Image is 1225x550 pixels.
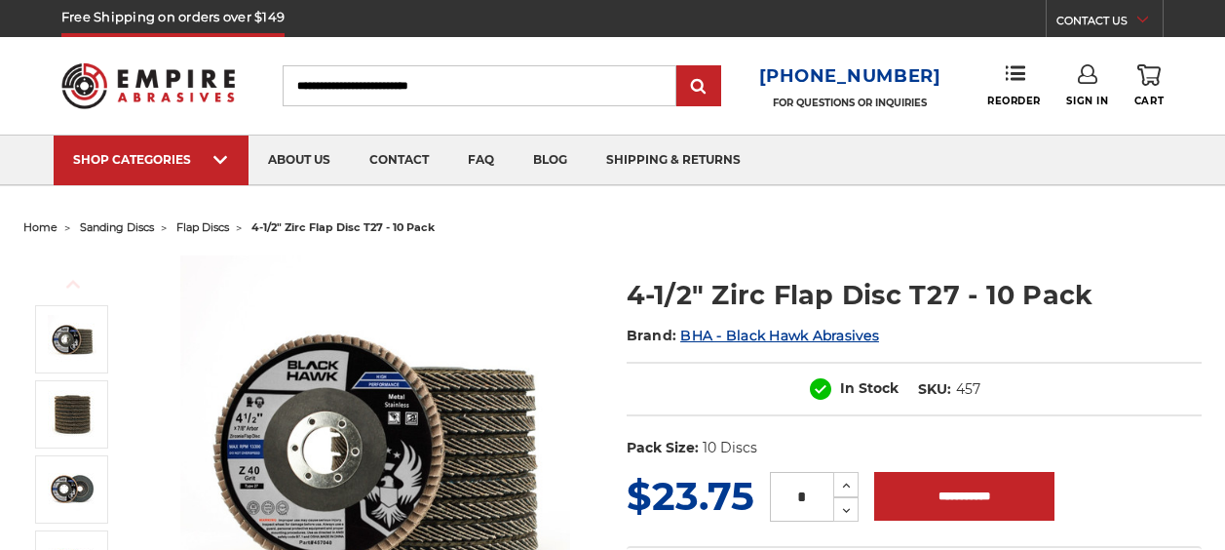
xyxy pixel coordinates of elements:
img: Black Hawk 4-1/2" x 7/8" Flap Disc Type 27 - 10 Pack [48,315,96,364]
a: [PHONE_NUMBER] [759,62,941,91]
span: $23.75 [627,472,754,520]
a: home [23,220,57,234]
a: sanding discs [80,220,154,234]
a: blog [514,136,587,185]
dt: Pack Size: [627,438,699,458]
dt: SKU: [918,379,951,400]
div: SHOP CATEGORIES [73,152,229,167]
input: Submit [679,67,718,106]
a: faq [448,136,514,185]
h1: 4-1/2" Zirc Flap Disc T27 - 10 Pack [627,276,1202,314]
span: Cart [1134,95,1164,107]
a: Reorder [987,64,1041,106]
dd: 10 Discs [703,438,757,458]
span: Sign In [1066,95,1108,107]
a: flap discs [176,220,229,234]
a: BHA - Black Hawk Abrasives [680,327,879,344]
button: Previous [50,263,96,305]
a: shipping & returns [587,136,760,185]
span: 4-1/2" zirc flap disc t27 - 10 pack [251,220,435,234]
dd: 457 [956,379,980,400]
p: FOR QUESTIONS OR INQUIRIES [759,97,941,109]
span: In Stock [840,379,899,397]
span: Reorder [987,95,1041,107]
img: 40 grit flap disc [48,465,96,514]
a: about us [249,136,350,185]
img: Empire Abrasives [61,52,235,120]
a: CONTACT US [1056,10,1163,37]
img: 10 pack of 4.5" Black Hawk Flap Discs [48,390,96,439]
a: contact [350,136,448,185]
span: Brand: [627,327,677,344]
a: Cart [1134,64,1164,107]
